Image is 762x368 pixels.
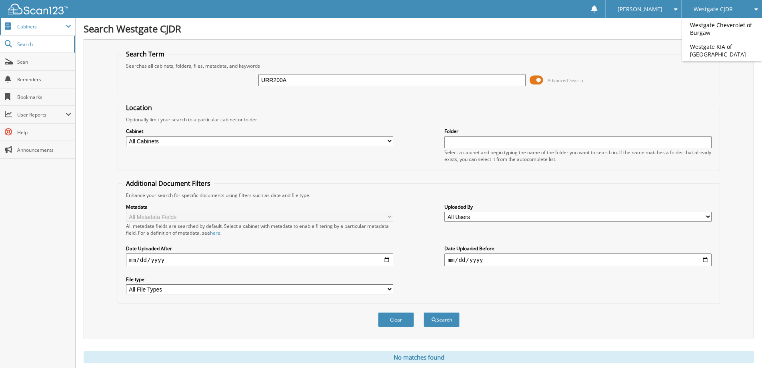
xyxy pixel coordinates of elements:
input: end [444,253,712,266]
div: All metadata fields are searched by default. Select a cabinet with metadata to enable filtering b... [126,223,393,236]
label: File type [126,276,393,283]
legend: Search Term [122,50,168,58]
label: Date Uploaded After [126,245,393,252]
a: Westgate KIA of [GEOGRAPHIC_DATA] [682,40,762,61]
span: Help [17,129,71,136]
span: Reminders [17,76,71,83]
span: Advanced Search [548,77,583,83]
legend: Location [122,103,156,112]
h1: Search Westgate CJDR [84,22,754,35]
a: here [210,229,220,236]
button: Clear [378,312,414,327]
span: User Reports [17,111,66,118]
span: Announcements [17,147,71,153]
a: Westgate Cheverolet of Burgaw [682,18,762,40]
legend: Additional Document Filters [122,179,214,188]
div: Optionally limit your search to a particular cabinet or folder [122,116,716,123]
button: Search [424,312,460,327]
label: Uploaded By [444,203,712,210]
label: Folder [444,128,712,135]
img: scan123-logo-white.svg [8,4,68,14]
span: Scan [17,58,71,65]
iframe: Chat Widget [722,330,762,368]
span: [PERSON_NAME] [618,7,662,12]
label: Date Uploaded Before [444,245,712,252]
div: No matches found [84,351,754,363]
input: start [126,253,393,266]
label: Metadata [126,203,393,210]
div: Select a cabinet and begin typing the name of the folder you want to search in. If the name match... [444,149,712,163]
label: Cabinet [126,128,393,135]
span: Westgate CJDR [694,7,733,12]
span: Bookmarks [17,94,71,101]
div: Searches all cabinets, folders, files, metadata, and keywords [122,62,716,69]
div: Enhance your search for specific documents using filters such as date and file type. [122,192,716,199]
span: Search [17,41,70,48]
span: Cabinets [17,23,66,30]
